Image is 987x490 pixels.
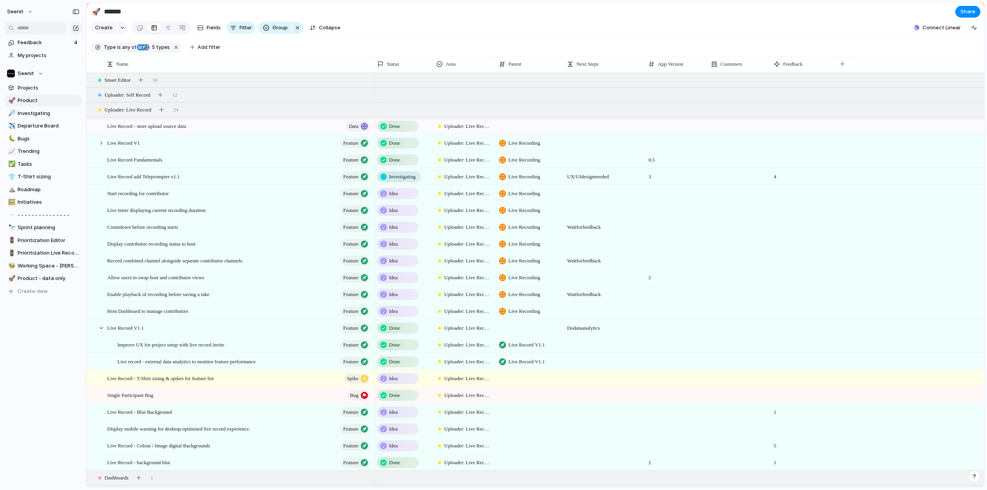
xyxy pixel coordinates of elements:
[387,60,399,68] span: Status
[340,458,370,468] button: Feature
[173,106,178,114] span: 24
[4,120,82,132] div: ✈️Departure Board
[508,257,540,265] span: Live Recording
[340,289,370,300] button: Feature
[104,91,150,99] span: Uploader: Self Record
[4,5,37,18] button: Seenit
[4,235,82,246] a: 🚦Prioritization Editor
[389,122,400,130] span: Done
[444,139,490,147] span: Uploader: Live Record
[564,219,645,231] span: Wait for feedback
[4,184,82,196] div: ⛰️Roadmap
[107,306,188,315] span: Host Dashboard to manage contributors
[7,135,15,143] button: 🐛
[7,8,23,16] span: Seenit
[343,440,358,451] span: Feature
[8,198,14,207] div: 🖼️
[4,133,82,145] div: 🐛Bugs
[18,249,79,257] span: Prioritization Live Record
[272,24,288,32] span: Group
[564,169,645,181] span: UX/UI design needed
[955,6,980,18] button: Share
[389,324,400,332] span: Done
[389,291,398,298] span: Idea
[107,407,172,416] span: Live Record - Blur Background
[564,320,645,332] span: Do data analytics
[444,375,490,382] span: Uploader: Live Record
[107,172,180,181] span: Live Record add Teleprompter v1.1
[198,44,220,51] span: Add filter
[340,256,370,266] button: Feature
[389,442,398,450] span: Idea
[4,95,82,106] a: 🚀Product
[18,160,79,168] span: Tasks
[8,249,14,258] div: 🚦
[347,373,358,384] span: Spike
[18,39,72,47] span: Feedback
[508,274,540,282] span: Live Recording
[4,196,82,208] div: 🖼️Initiatives
[444,156,490,164] span: Uploader: Live Record
[117,340,224,349] span: Improve UX for project setup with live record invite
[95,24,113,32] span: Create
[319,24,340,32] span: Collapse
[18,198,79,206] span: Initiatives
[508,190,540,197] span: Live Recording
[508,358,545,366] span: Live Record V1.1
[346,121,370,131] button: Data
[90,22,117,34] button: Create
[389,139,400,147] span: Done
[117,44,121,51] span: is
[186,42,225,53] button: Add filter
[8,96,14,105] div: 🚀
[4,158,82,170] div: ✅Tasks
[508,139,540,147] span: Live Recording
[7,122,15,130] button: ✈️
[18,122,79,130] span: Departure Board
[18,237,79,244] span: Prioritization Editor
[444,324,490,332] span: Uploader: Live Record
[344,373,370,384] button: Spike
[7,224,15,232] button: 🔭
[104,44,115,51] span: Type
[444,240,490,248] span: Uploader: Live Record
[343,188,358,199] span: Feature
[4,82,82,94] a: Projects
[107,424,250,433] span: Display mobile warning for desktop-optimised live record experience.
[137,43,171,52] button: 5 types
[922,24,961,32] span: Connect Linear
[645,169,707,181] span: 3
[508,60,521,68] span: Parent
[771,169,780,181] span: 4
[4,37,82,48] a: Feedback4
[343,323,358,334] span: Feature
[107,188,169,197] span: Start recording for contributor
[8,223,14,232] div: 🔭
[340,155,370,165] button: Feature
[771,438,780,450] span: 5
[444,190,490,197] span: Uploader: Live Record
[444,173,490,181] span: Uploader: Live Record
[172,91,177,99] span: 12
[349,121,358,132] span: Data
[104,76,131,84] span: Smart Editor
[960,8,975,16] span: Share
[389,190,398,197] span: Idea
[771,404,780,416] span: 1
[4,68,82,79] button: Seenit
[389,156,400,164] span: Done
[508,291,540,298] span: Live Recording
[444,459,490,467] span: Uploader: Live Record
[508,240,540,248] span: Live Recording
[4,247,82,259] div: 🚦Prioritization Live Record
[343,205,358,216] span: Feature
[7,109,15,117] button: 🔎
[18,275,79,282] span: Product - data only
[340,323,370,333] button: Feature
[8,210,14,219] div: ▫️
[340,273,370,283] button: Feature
[4,108,82,119] a: 🔎Investigating
[340,239,370,249] button: Feature
[18,97,79,104] span: Product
